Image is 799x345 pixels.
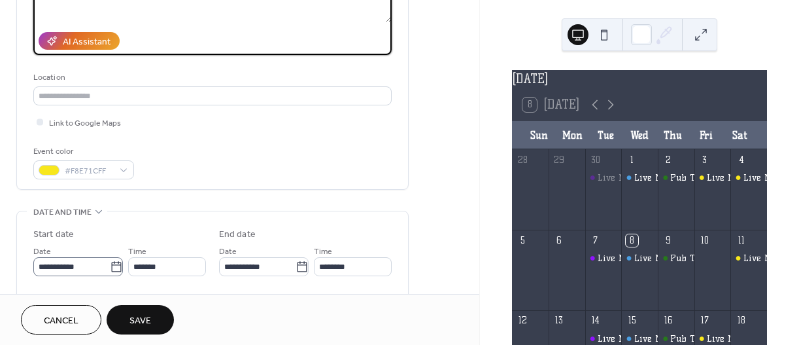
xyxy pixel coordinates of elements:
[219,245,237,259] span: Date
[21,305,101,335] button: Cancel
[658,332,694,345] div: Pub Trivia
[556,121,589,149] div: Mon
[314,245,332,259] span: Time
[694,332,731,345] div: Live Music w/ Casey Stickley
[621,171,658,184] div: Live Music w/ Rick Berthod Band
[553,315,565,327] div: 13
[590,154,602,166] div: 30
[662,234,674,246] div: 9
[33,245,51,259] span: Date
[699,154,711,166] div: 3
[585,171,622,184] div: Live Music w/ Jim Lind
[128,245,146,259] span: Time
[735,234,747,246] div: 11
[623,121,656,149] div: Wed
[517,315,528,327] div: 12
[694,171,731,184] div: Live Music w/ Critical Ways
[107,305,174,335] button: Save
[65,164,113,178] span: #F8E71CFF
[44,314,78,328] span: Cancel
[662,315,674,327] div: 16
[39,32,120,50] button: AI Assistant
[585,251,622,264] div: Live Music w/ Jim Lind
[699,315,711,327] div: 17
[517,154,528,166] div: 28
[553,234,565,246] div: 6
[670,332,715,345] div: Pub Trivia
[670,251,715,264] div: Pub Trivia
[723,121,756,149] div: Sat
[670,171,715,184] div: Pub Trivia
[589,121,622,149] div: Tue
[512,70,767,89] div: [DATE]
[621,332,658,345] div: Live Music w/ Rick Berthod Band
[598,171,734,184] div: Live Music w/ [PERSON_NAME]
[626,234,637,246] div: 8
[585,332,622,345] div: Live Music w/ Jim Lind
[634,171,794,184] div: Live Music w/ [PERSON_NAME] Band
[129,314,151,328] span: Save
[63,35,110,49] div: AI Assistant
[662,154,674,166] div: 2
[517,234,528,246] div: 5
[634,251,794,264] div: Live Music w/ [PERSON_NAME] Band
[33,206,92,219] span: Date and time
[33,71,389,84] div: Location
[699,234,711,246] div: 10
[590,315,602,327] div: 14
[553,154,565,166] div: 29
[33,228,74,242] div: Start date
[735,154,747,166] div: 4
[656,121,690,149] div: Thu
[590,234,602,246] div: 7
[49,117,121,130] span: Link to Google Maps
[735,315,747,327] div: 18
[730,171,767,184] div: Live Music w/ Rick Berthod Band
[634,332,794,345] div: Live Music w/ [PERSON_NAME] Band
[730,251,767,264] div: Live Music w/ Night Parade
[658,251,694,264] div: Pub Trivia
[626,315,637,327] div: 15
[621,251,658,264] div: Live Music w/ Rick Berthod Band
[219,228,256,242] div: End date
[690,121,723,149] div: Fri
[598,251,734,264] div: Live Music w/ [PERSON_NAME]
[626,154,637,166] div: 1
[598,332,734,345] div: Live Music w/ [PERSON_NAME]
[522,121,556,149] div: Sun
[658,171,694,184] div: Pub Trivia
[33,145,131,158] div: Event color
[49,293,72,307] span: All day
